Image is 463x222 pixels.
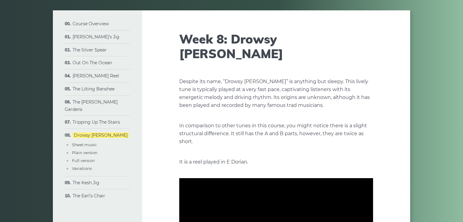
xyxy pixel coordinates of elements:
a: [PERSON_NAME] Reel [73,73,119,79]
a: The Earl’s Chair [73,193,105,199]
p: Despite its name, “Drowsy [PERSON_NAME]” is anything but sleepy. This lively tune is typically pl... [179,78,373,109]
p: In comparison to other tunes in this course, you might notice there is a slight structural differ... [179,122,373,146]
a: Course Overview [73,21,109,26]
a: The Silver Spear [73,47,107,53]
a: Plain version [72,150,98,155]
a: Out On The Ocean [73,60,112,65]
a: Full version [72,158,95,163]
a: Sheet music [72,142,97,147]
h1: Week 8: Drowsy [PERSON_NAME] [179,32,373,61]
a: The [PERSON_NAME] Gardens [65,99,118,112]
a: The Lilting Banshee [73,86,115,92]
a: [PERSON_NAME]’s Jig [73,34,119,40]
p: It is a reel played in E Dorian. [179,158,373,166]
a: Tripping Up The Stairs [73,119,120,125]
a: Drowsy [PERSON_NAME] [73,132,129,138]
a: The Kesh Jig [73,180,99,185]
a: Variations [72,166,92,171]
